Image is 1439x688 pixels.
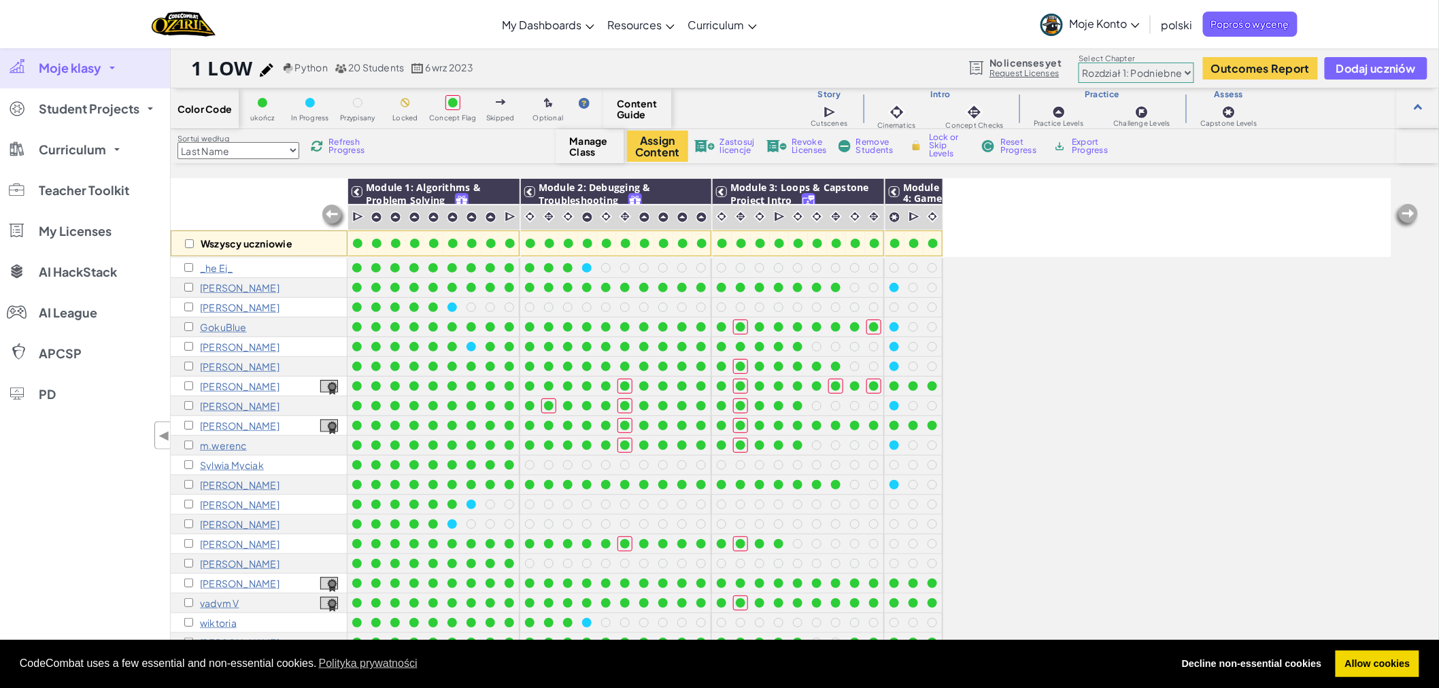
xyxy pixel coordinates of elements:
p: Dominika N [200,479,280,490]
img: IconInteractive.svg [868,210,881,223]
a: polski [1155,6,1200,43]
h1: 1 LOW [191,55,253,81]
img: IconSkippedLevel.svg [496,99,506,105]
img: IconPracticeLevel.svg [658,211,669,223]
a: allow cookies [1336,651,1419,678]
p: Sylwia Myciak [200,460,264,470]
a: Moje Konto [1034,3,1147,46]
img: IconUnlockWithCall.svg [802,194,815,209]
p: Adrian Podejko [200,519,280,530]
img: Arrow_Left_Inactive.png [320,203,348,230]
a: Outcomes Report [1203,57,1318,80]
span: 6 wrz 2023 [425,61,473,73]
span: Curriculum [39,143,106,156]
span: Resources [608,18,662,32]
img: Arrow_Left_Inactive.png [1393,203,1420,230]
img: certificate-icon.png [320,597,338,612]
a: Poproś o wycenę [1203,12,1298,37]
a: deny cookies [1172,651,1331,678]
img: IconInteractive.svg [734,210,747,223]
p: GokuBlue [200,322,247,332]
span: Cutscenes [811,120,847,127]
img: IconReset.svg [981,140,995,152]
span: In Progress [291,114,329,122]
p: Patryk Gancarek [200,302,280,313]
img: IconChallengeLevel.svg [1135,105,1149,119]
img: IconHint.svg [579,98,590,109]
img: IconCapstoneLevel.svg [889,211,900,223]
p: m.werenc [200,440,247,451]
span: Refresh Progress [328,138,371,154]
img: IconCinematic.svg [849,210,862,223]
label: Select Chapter [1079,53,1194,64]
img: IconReload.svg [311,140,323,152]
p: wiktoria [200,617,237,628]
button: Assign Content [627,131,688,162]
a: View Course Completion Certificate [320,417,338,433]
img: IconLicenseRevoke.svg [766,140,787,152]
span: Reset Progress [1000,138,1041,154]
img: IconPracticeLevel.svg [581,211,593,223]
img: IconCutscene.svg [505,210,518,224]
img: IconInteractive.svg [543,210,556,223]
p: Дарина Дорошенко [200,637,280,648]
img: IconCinematic.svg [926,210,939,223]
img: IconInteractive.svg [619,210,632,223]
span: Practice Levels [1034,120,1083,127]
span: My Dashboards [503,18,582,32]
span: CodeCombat uses a few essential and non-essential cookies. [20,653,1162,674]
span: Export Progress [1072,138,1113,154]
img: IconPracticeLevel.svg [639,211,650,223]
img: IconCapstoneLevel.svg [1222,105,1236,119]
img: IconCinematic.svg [754,210,766,223]
span: ◀ [158,426,170,445]
span: ukończ [250,114,274,122]
img: iconPencil.svg [260,63,273,77]
a: Request Licenses [989,68,1062,79]
img: IconPracticeLevel.svg [447,211,458,223]
img: IconArchive.svg [1053,140,1066,152]
a: View Course Completion Certificate [320,575,338,591]
img: IconPracticeLevel.svg [696,211,707,223]
span: Python [295,61,328,73]
p: franek [200,282,280,293]
span: Skipped [486,114,515,122]
span: Zastosuj licencje [720,138,755,154]
span: Moje Konto [1070,16,1140,31]
a: Curriculum [681,6,764,43]
span: Optional [533,114,564,122]
img: avatar [1040,14,1063,36]
img: certificate-icon.png [320,419,338,434]
p: Anita Policzkiewicz [200,558,280,569]
img: certificate-icon.png [320,380,338,395]
img: IconCutscene.svg [774,210,787,224]
img: IconCinematic.svg [600,210,613,223]
img: IconFreeLevelv2.svg [456,194,468,209]
span: Challenge Levels [1113,120,1170,127]
span: Teacher Toolkit [39,184,129,196]
label: Sortuj według [177,133,299,144]
a: Ozaria by CodeCombat logo [152,10,215,38]
img: IconPracticeLevel.svg [371,211,382,223]
span: Przypisany [340,114,375,122]
span: Color Code [177,103,232,114]
span: Module 3: Loops & Capstone Project Intro [730,181,869,207]
button: Dodaj uczniów [1325,57,1427,80]
span: Concept Flag [429,114,477,122]
p: Adrian Ilnicki [200,341,280,352]
img: IconCinematic.svg [715,210,728,223]
span: Manage Class [570,135,610,157]
img: IconPracticeLevel.svg [466,211,477,223]
span: My Licenses [39,225,112,237]
a: learn more about cookies [317,653,420,674]
p: Mateusz k [200,361,280,372]
img: IconPracticeLevel.svg [677,211,688,223]
img: IconInteractive.svg [830,210,843,223]
span: Locked [392,114,418,122]
p: Vika Kliemieshova [200,420,280,431]
img: IconCinematic.svg [562,210,575,223]
span: Content Guide [617,98,658,120]
img: IconCutscene.svg [824,105,838,120]
img: IconLicenseApply.svg [694,140,715,152]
